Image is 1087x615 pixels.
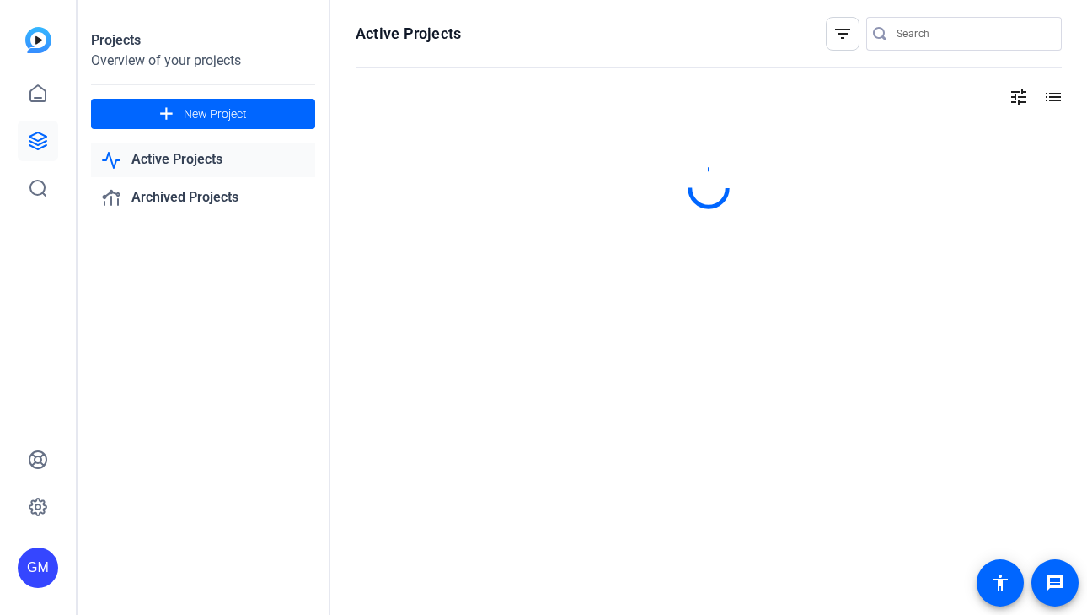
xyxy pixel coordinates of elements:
mat-icon: list [1041,87,1062,107]
a: Active Projects [91,143,315,177]
button: New Project [91,99,315,129]
a: Archived Projects [91,181,315,215]
img: blue-gradient.svg [25,27,51,53]
mat-icon: filter_list [833,24,853,44]
h1: Active Projects [356,24,461,44]
mat-icon: tune [1009,87,1029,107]
div: GM [18,548,58,588]
mat-icon: message [1045,573,1065,593]
input: Search [897,24,1048,44]
div: Projects [91,30,315,51]
span: New Project [184,105,247,123]
mat-icon: add [156,104,177,125]
mat-icon: accessibility [990,573,1010,593]
div: Overview of your projects [91,51,315,71]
